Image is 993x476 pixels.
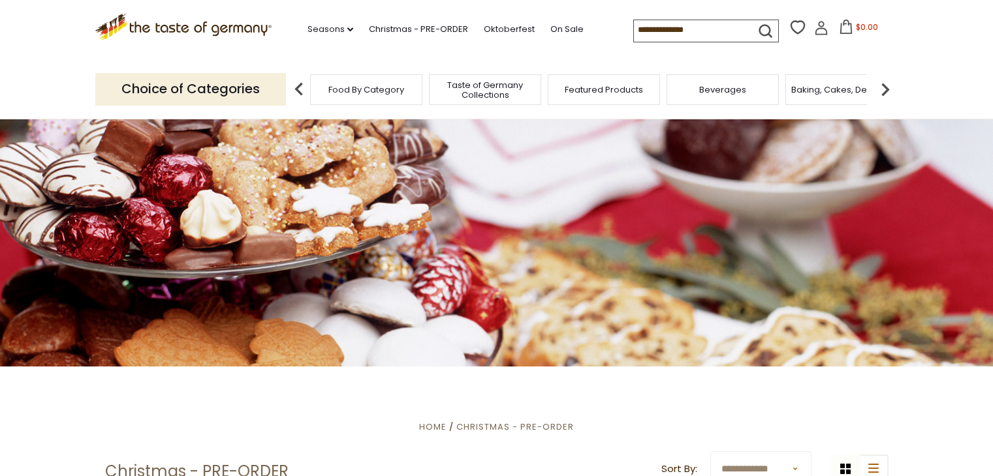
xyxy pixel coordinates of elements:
a: Featured Products [565,85,643,95]
a: Christmas - PRE-ORDER [456,421,574,433]
a: On Sale [550,22,584,37]
a: Oktoberfest [484,22,535,37]
span: $0.00 [856,22,878,33]
img: previous arrow [286,76,312,102]
a: Taste of Germany Collections [433,80,537,100]
a: Home [419,421,447,433]
a: Seasons [307,22,353,37]
button: $0.00 [831,20,887,39]
a: Christmas - PRE-ORDER [369,22,468,37]
a: Beverages [699,85,746,95]
img: next arrow [872,76,898,102]
a: Food By Category [328,85,404,95]
a: Baking, Cakes, Desserts [791,85,892,95]
p: Choice of Categories [95,73,286,105]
